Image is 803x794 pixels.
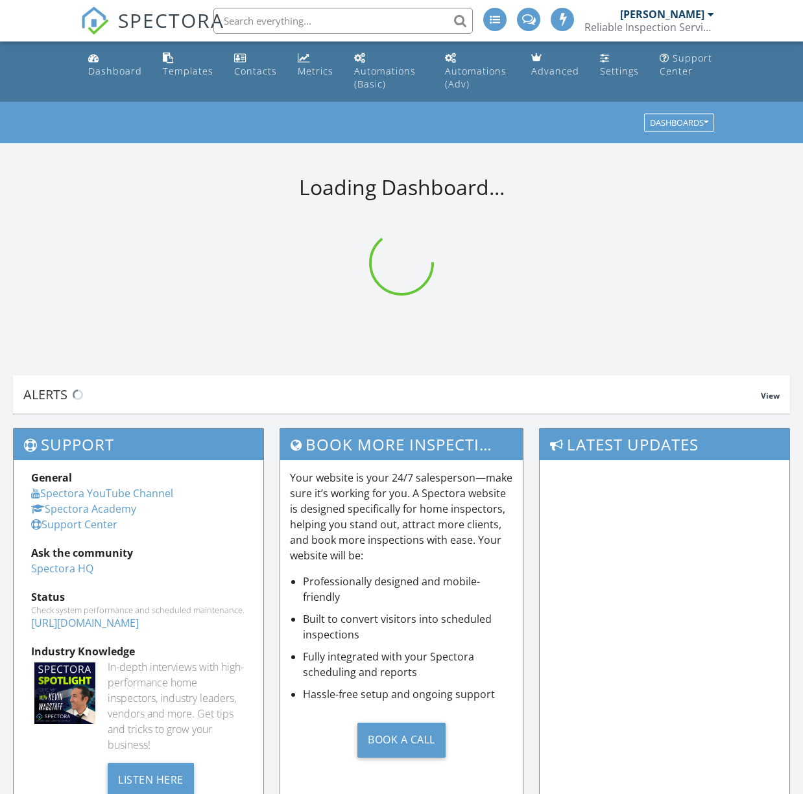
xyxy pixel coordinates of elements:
a: Advanced [526,47,584,84]
a: Automations (Advanced) [440,47,516,97]
li: Professionally designed and mobile-friendly [303,574,512,605]
a: Support Center [654,47,720,84]
a: Support Center [31,517,117,531]
a: Automations (Basic) [349,47,429,97]
a: [URL][DOMAIN_NAME] [31,616,139,630]
div: Alerts [23,386,761,403]
a: SPECTORA [80,18,224,45]
li: Hassle-free setup and ongoing support [303,686,512,702]
div: Templates [163,65,213,77]
div: Book a Call [357,723,446,758]
h3: Latest Updates [540,428,789,460]
div: Settings [600,65,639,77]
a: Metrics [293,47,339,84]
span: View [761,390,780,401]
div: Industry Knowledge [31,644,246,659]
a: Templates [158,47,219,84]
div: Automations (Basic) [354,65,416,90]
div: Check system performance and scheduled maintenance. [31,605,246,615]
strong: General [31,471,72,485]
a: Spectora YouTube Channel [31,486,173,500]
img: Spectoraspolightmain [34,662,95,723]
a: Book a Call [290,712,512,767]
div: Ask the community [31,545,246,561]
div: Dashboards [650,119,708,128]
img: The Best Home Inspection Software - Spectora [80,6,109,35]
div: Contacts [234,65,277,77]
div: Status [31,589,246,605]
span: SPECTORA [118,6,224,34]
li: Built to convert visitors into scheduled inspections [303,611,512,642]
a: Dashboard [83,47,147,84]
a: Spectora HQ [31,561,93,576]
a: Listen Here [108,772,194,786]
p: Your website is your 24/7 salesperson—make sure it’s working for you. A Spectora website is desig... [290,470,512,563]
h3: Book More Inspections [280,428,522,460]
input: Search everything... [213,8,473,34]
div: Advanced [531,65,579,77]
div: Reliable Inspection Services, LLC. [584,21,714,34]
a: Settings [595,47,644,84]
div: Automations (Adv) [445,65,507,90]
div: In-depth interviews with high-performance home inspectors, industry leaders, vendors and more. Ge... [108,659,246,753]
button: Dashboards [644,114,714,132]
div: Metrics [298,65,333,77]
div: [PERSON_NAME] [620,8,704,21]
h3: Support [14,428,263,460]
a: Contacts [229,47,282,84]
div: Dashboard [88,65,142,77]
a: Spectora Academy [31,502,136,516]
div: Support Center [660,52,712,77]
li: Fully integrated with your Spectora scheduling and reports [303,649,512,680]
